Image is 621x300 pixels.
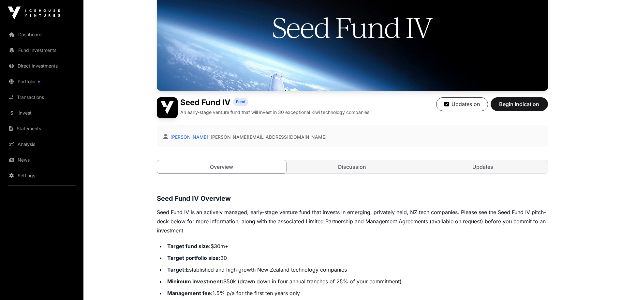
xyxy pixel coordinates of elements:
[167,255,220,261] strong: Target portfolio size:
[8,7,60,20] img: Icehouse Ventures Logo
[180,97,230,108] h1: Seed Fund IV
[180,109,371,116] p: An early-stage venture fund that will invest in 30 exceptional Kiwi technology companies.
[157,193,548,204] h3: Seed Fund IV Overview
[157,160,287,174] a: Overview
[5,137,78,151] a: Analysis
[169,134,208,140] a: [PERSON_NAME]
[491,97,548,111] button: Begin Indication
[499,100,540,108] span: Begin Indication
[5,74,78,89] a: Portfolio
[165,277,548,286] li: $50k (drawn down in four annual tranches of 25% of your commitment)
[5,106,78,120] a: Invest
[165,289,548,298] li: 1.5% p/a for the first ten years only
[167,243,211,249] strong: Target fund size:
[157,160,548,173] nav: Tabs
[436,97,488,111] button: Updates on
[157,208,548,235] p: Seed Fund IV is an actively managed, early-stage venture fund that invests in emerging, privately...
[588,269,621,300] iframe: Chat Widget
[5,59,78,73] a: Direct Investments
[5,43,78,57] a: Fund Investments
[288,160,417,173] a: Discussion
[236,99,245,104] span: Fund
[165,253,548,262] li: 30
[5,168,78,183] a: Settings
[5,90,78,104] a: Transactions
[167,290,213,296] strong: Management fee:
[165,265,548,274] li: Established and high growth New Zealand technology companies
[418,160,548,173] a: Updates
[157,97,178,118] img: Seed Fund IV
[167,278,223,285] strong: Minimum investment:
[5,121,78,136] a: Statements
[5,27,78,42] a: Dashboard
[211,134,327,140] a: [PERSON_NAME][EMAIL_ADDRESS][DOMAIN_NAME]
[5,153,78,167] a: News
[491,104,548,110] a: Begin Indication
[165,242,548,251] li: $30m+
[167,266,186,273] strong: Target:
